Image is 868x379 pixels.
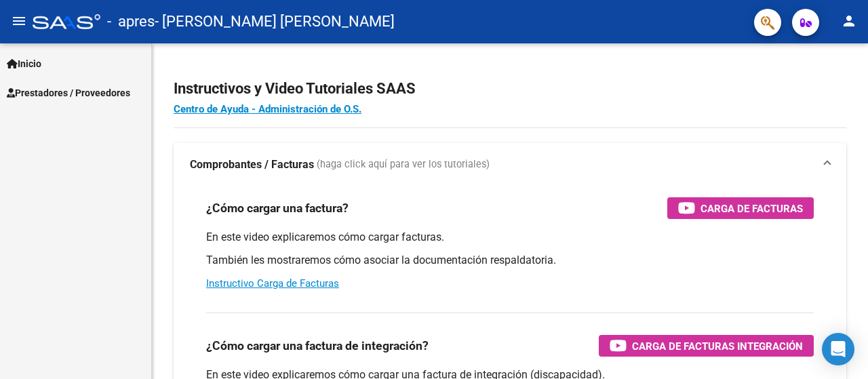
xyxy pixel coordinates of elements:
span: Carga de Facturas Integración [632,338,803,355]
span: (haga click aquí para ver los tutoriales) [317,157,490,172]
strong: Comprobantes / Facturas [190,157,314,172]
mat-icon: person [841,13,857,29]
span: - [PERSON_NAME] [PERSON_NAME] [155,7,395,37]
mat-icon: menu [11,13,27,29]
p: En este video explicaremos cómo cargar facturas. [206,230,814,245]
mat-expansion-panel-header: Comprobantes / Facturas (haga click aquí para ver los tutoriales) [174,143,846,186]
h3: ¿Cómo cargar una factura? [206,199,349,218]
button: Carga de Facturas [667,197,814,219]
span: Carga de Facturas [701,200,803,217]
span: Inicio [7,56,41,71]
h3: ¿Cómo cargar una factura de integración? [206,336,429,355]
h2: Instructivos y Video Tutoriales SAAS [174,76,846,102]
button: Carga de Facturas Integración [599,335,814,357]
a: Instructivo Carga de Facturas [206,277,339,290]
p: También les mostraremos cómo asociar la documentación respaldatoria. [206,253,814,268]
span: Prestadores / Proveedores [7,85,130,100]
div: Open Intercom Messenger [822,333,854,365]
span: - apres [107,7,155,37]
a: Centro de Ayuda - Administración de O.S. [174,103,361,115]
